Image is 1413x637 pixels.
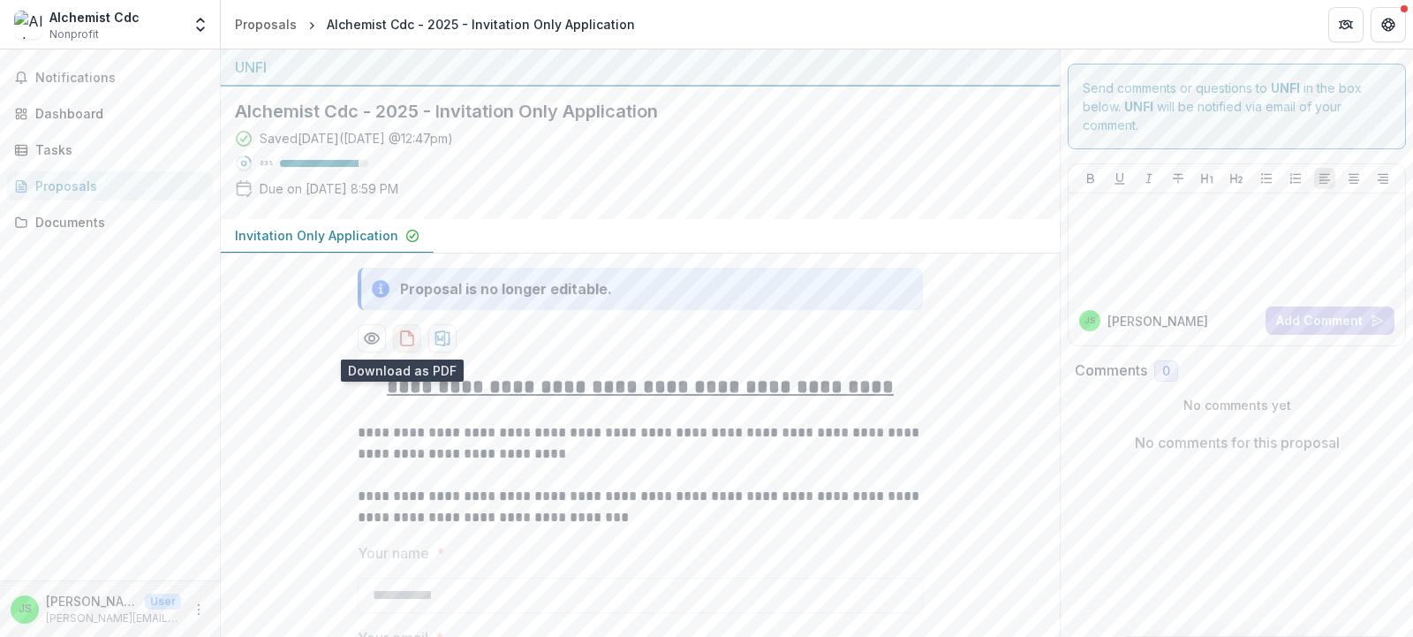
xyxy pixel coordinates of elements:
a: Proposals [7,171,213,201]
span: 0 [1162,364,1170,379]
a: Proposals [228,11,304,37]
span: Nonprofit [49,27,99,42]
p: [PERSON_NAME] [1107,312,1208,330]
a: Tasks [7,135,213,164]
button: More [188,599,209,620]
div: Dashboard [35,104,199,123]
div: Proposal is no longer editable. [400,278,612,300]
p: Due on [DATE] 8:59 PM [260,179,398,198]
p: No comments yet [1075,396,1399,414]
p: User [145,594,181,610]
p: [PERSON_NAME] [46,592,138,610]
button: Preview be2e936c-1696-4b6e-afcd-05f72eec87f6-0.pdf [358,324,386,353]
p: [PERSON_NAME][EMAIL_ADDRESS][DOMAIN_NAME] [46,610,181,626]
button: Get Help [1371,7,1406,42]
button: download-proposal [428,324,457,353]
div: Proposals [35,177,199,195]
nav: breadcrumb [228,11,642,37]
button: Notifications [7,64,213,92]
div: Alchemist Cdc - 2025 - Invitation Only Application [327,15,635,34]
a: Dashboard [7,99,213,128]
button: Partners [1328,7,1364,42]
p: Your name [358,542,429,564]
h2: Comments [1075,362,1147,379]
div: Tasks [35,140,199,159]
p: Invitation Only Application [235,226,398,245]
button: Align Right [1372,168,1394,189]
div: Alchemist Cdc [49,8,140,27]
div: Jacob Sack [1084,316,1095,325]
div: Send comments or questions to in the box below. will be notified via email of your comment. [1068,64,1406,149]
button: Strike [1167,168,1189,189]
button: Bullet List [1256,168,1277,189]
div: Documents [35,213,199,231]
button: Italicize [1138,168,1160,189]
button: Align Left [1314,168,1335,189]
img: Alchemist Cdc [14,11,42,39]
span: Notifications [35,71,206,86]
p: 89 % [260,157,273,170]
button: download-proposal [393,324,421,353]
button: Underline [1109,168,1130,189]
p: No comments for this proposal [1135,432,1340,453]
a: Documents [7,208,213,237]
div: Saved [DATE] ( [DATE] @ 12:47pm ) [260,129,453,148]
button: Ordered List [1285,168,1306,189]
h2: Alchemist Cdc - 2025 - Invitation Only Application [235,101,1017,122]
div: Jacob Sack [19,603,32,615]
button: Add Comment [1266,307,1394,335]
div: Proposals [235,15,297,34]
button: Heading 2 [1226,168,1247,189]
button: Align Center [1343,168,1364,189]
strong: UNFI [1271,80,1300,95]
button: Heading 1 [1197,168,1218,189]
button: Bold [1080,168,1101,189]
div: UNFI [235,57,1046,78]
strong: UNFI [1124,99,1153,114]
button: Open entity switcher [188,7,213,42]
